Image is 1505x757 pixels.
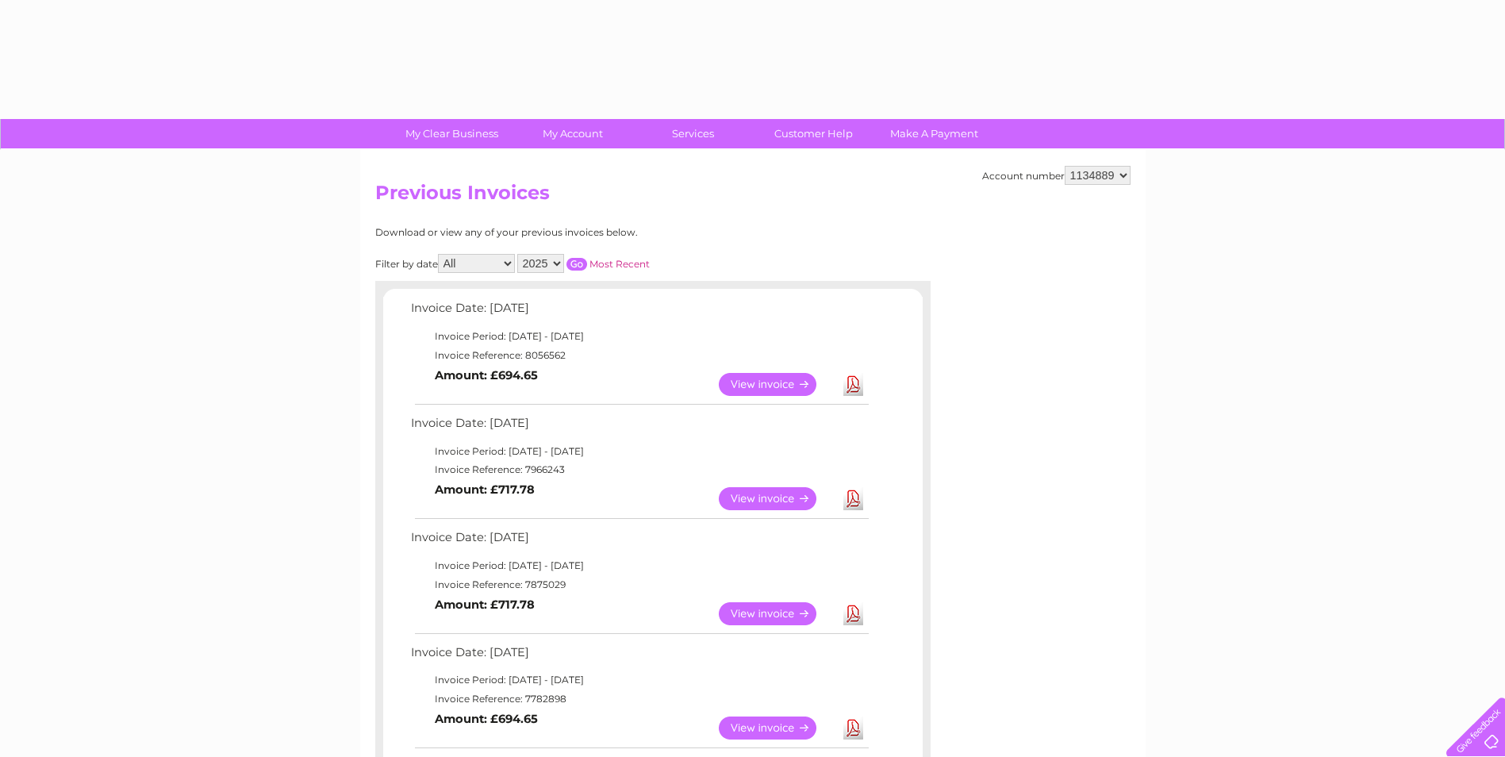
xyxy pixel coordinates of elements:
[507,119,638,148] a: My Account
[843,487,863,510] a: Download
[375,182,1131,212] h2: Previous Invoices
[982,166,1131,185] div: Account number
[407,413,871,442] td: Invoice Date: [DATE]
[719,717,835,740] a: View
[375,227,792,238] div: Download or view any of your previous invoices below.
[719,487,835,510] a: View
[435,482,535,497] b: Amount: £717.78
[386,119,517,148] a: My Clear Business
[407,327,871,346] td: Invoice Period: [DATE] - [DATE]
[435,368,538,382] b: Amount: £694.65
[719,602,835,625] a: View
[407,575,871,594] td: Invoice Reference: 7875029
[435,598,535,612] b: Amount: £717.78
[407,556,871,575] td: Invoice Period: [DATE] - [DATE]
[407,690,871,709] td: Invoice Reference: 7782898
[407,460,871,479] td: Invoice Reference: 7966243
[628,119,758,148] a: Services
[869,119,1000,148] a: Make A Payment
[843,602,863,625] a: Download
[843,717,863,740] a: Download
[435,712,538,726] b: Amount: £694.65
[407,298,871,327] td: Invoice Date: [DATE]
[748,119,879,148] a: Customer Help
[407,671,871,690] td: Invoice Period: [DATE] - [DATE]
[375,254,792,273] div: Filter by date
[407,346,871,365] td: Invoice Reference: 8056562
[589,258,650,270] a: Most Recent
[843,373,863,396] a: Download
[407,442,871,461] td: Invoice Period: [DATE] - [DATE]
[407,527,871,556] td: Invoice Date: [DATE]
[407,642,871,671] td: Invoice Date: [DATE]
[719,373,835,396] a: View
